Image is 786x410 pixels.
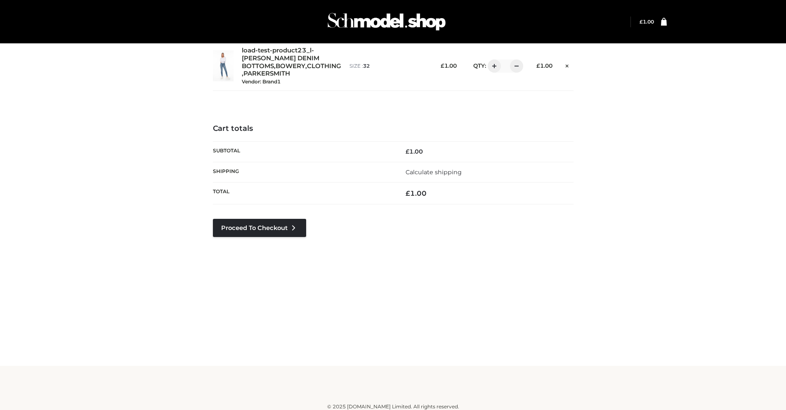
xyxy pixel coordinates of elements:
th: Shipping [213,162,393,182]
span: £ [536,62,540,69]
small: Vendor: Brand1 [242,78,281,85]
a: Proceed to Checkout [213,219,306,237]
div: QTY: [465,59,520,73]
bdi: 1.00 [640,19,654,25]
a: £1.00 [640,19,654,25]
p: size : [349,62,424,70]
th: Total [213,182,393,204]
a: BOTTOMS [242,62,274,70]
a: BOWERY [276,62,305,70]
bdi: 1.00 [441,62,457,69]
a: Remove this item [561,60,573,71]
a: PARKERSMITH [243,70,290,78]
img: load-test-product23_l-PARKER SMITH DENIM - 32 [213,50,234,81]
span: £ [441,62,444,69]
span: 32 [363,63,370,69]
bdi: 1.00 [406,189,427,197]
h4: Cart totals [213,124,574,133]
a: Calculate shipping [406,168,462,176]
span: £ [406,189,410,197]
span: £ [406,148,409,155]
bdi: 1.00 [406,148,423,155]
div: , , , [242,47,341,85]
bdi: 1.00 [536,62,552,69]
th: Subtotal [213,142,393,162]
span: £ [640,19,643,25]
a: load-test-product23_l-[PERSON_NAME] DENIM [242,47,331,62]
img: Schmodel Admin 964 [325,5,448,38]
a: CLOTHING [307,62,341,70]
